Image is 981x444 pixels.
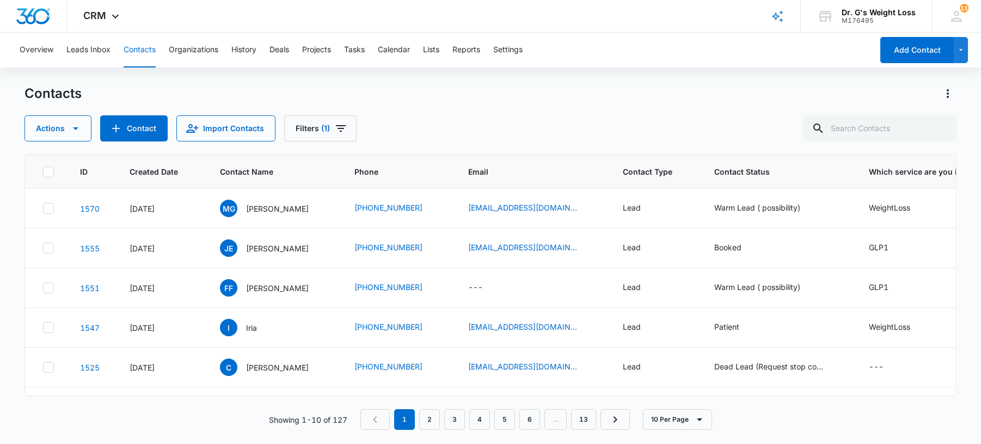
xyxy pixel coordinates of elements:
[354,242,442,255] div: Phone - (786) 569-0413 - Select to Edit Field
[269,33,289,67] button: Deals
[714,202,820,215] div: Contact Status - Warm Lead ( possibility) - Select to Edit Field
[354,166,426,177] span: Phone
[869,202,910,213] div: WeightLoss
[600,409,630,430] a: Next Page
[623,202,641,213] div: Lead
[80,166,88,177] span: ID
[493,33,523,67] button: Settings
[803,115,957,141] input: Search Contacts
[714,202,800,213] div: Warm Lead ( possibility)
[423,33,439,67] button: Lists
[80,323,100,332] a: Navigate to contact details page for Iria
[468,242,577,253] a: [EMAIL_ADDRESS][DOMAIN_NAME]
[939,85,957,102] button: Actions
[220,319,237,336] span: I
[419,409,440,430] a: Page 2
[246,203,309,214] p: [PERSON_NAME]
[246,322,257,334] p: Iria
[869,321,930,334] div: Which service are you interested in? - WeightLoss - Select to Edit Field
[623,361,641,372] div: Lead
[220,200,328,217] div: Contact Name - Melissa Garcia - Select to Edit Field
[519,409,540,430] a: Page 6
[20,33,53,67] button: Overview
[66,33,111,67] button: Leads Inbox
[623,281,641,293] div: Lead
[714,361,843,374] div: Contact Status - Dead Lead (Request stop contact ) , Warm Lead ( possibility) - Select to Edit Field
[220,279,237,297] span: FF
[571,409,596,430] a: Page 13
[714,361,823,372] div: Dead Lead (Request stop contact ) , Warm Lead ( possibility)
[80,283,100,293] a: Navigate to contact details page for Fernando Fernandez
[869,361,903,374] div: Which service are you interested in? - - Select to Edit Field
[623,242,660,255] div: Contact Type - Lead - Select to Edit Field
[714,242,761,255] div: Contact Status - Booked - Select to Edit Field
[169,33,218,67] button: Organizations
[302,33,331,67] button: Projects
[83,10,106,21] span: CRM
[220,279,328,297] div: Contact Name - Fernando Fernandez - Select to Edit Field
[246,362,309,373] p: [PERSON_NAME]
[452,33,480,67] button: Reports
[24,85,82,102] h1: Contacts
[354,321,442,334] div: Phone - (954) 907-8881 - Select to Edit Field
[360,409,630,430] nav: Pagination
[444,409,465,430] a: Page 3
[130,322,194,334] div: [DATE]
[354,242,422,253] a: [PHONE_NUMBER]
[378,33,410,67] button: Calendar
[176,115,275,141] button: Import Contacts
[354,361,442,374] div: Phone - (901) 603-3109 - Select to Edit Field
[354,281,422,293] a: [PHONE_NUMBER]
[344,33,365,67] button: Tasks
[494,409,515,430] a: Page 5
[468,361,577,372] a: [EMAIL_ADDRESS][DOMAIN_NAME]
[623,321,641,332] div: Lead
[880,37,954,63] button: Add Contact
[842,8,916,17] div: account name
[869,202,930,215] div: Which service are you interested in? - WeightLoss - Select to Edit Field
[960,4,968,13] span: 11
[869,281,908,294] div: Which service are you interested in? - GLP1 - Select to Edit Field
[246,243,309,254] p: [PERSON_NAME]
[394,409,415,430] em: 1
[468,202,577,213] a: [EMAIL_ADDRESS][DOMAIN_NAME]
[623,166,672,177] span: Contact Type
[468,166,581,177] span: Email
[623,321,660,334] div: Contact Type - Lead - Select to Edit Field
[220,200,237,217] span: MG
[354,202,422,213] a: [PHONE_NUMBER]
[80,204,100,213] a: Navigate to contact details page for Melissa Garcia
[354,202,442,215] div: Phone - (786) 945-3753 - Select to Edit Field
[714,321,759,334] div: Contact Status - Patient - Select to Edit Field
[80,244,100,253] a: Navigate to contact details page for Jessica Espinosa
[130,362,194,373] div: [DATE]
[80,363,100,372] a: Navigate to contact details page for Celestina
[469,409,490,430] a: Page 4
[714,166,827,177] span: Contact Status
[468,281,502,294] div: Email - - Select to Edit Field
[354,321,422,332] a: [PHONE_NUMBER]
[100,115,168,141] button: Add Contact
[354,361,422,372] a: [PHONE_NUMBER]
[468,242,597,255] div: Email - jessicasamespinosa@gmail.com - Select to Edit Field
[231,33,256,67] button: History
[623,281,660,294] div: Contact Type - Lead - Select to Edit Field
[623,242,641,253] div: Lead
[321,125,330,132] span: (1)
[246,282,309,294] p: [PERSON_NAME]
[714,242,741,253] div: Booked
[220,239,237,257] span: JE
[269,414,347,425] p: Showing 1-10 of 127
[869,242,888,253] div: GLP1
[869,242,908,255] div: Which service are you interested in? - GLP1 - Select to Edit Field
[284,115,357,141] button: Filters
[869,321,910,332] div: WeightLoss
[130,243,194,254] div: [DATE]
[130,203,194,214] div: [DATE]
[714,321,739,332] div: Patient
[960,4,968,13] div: notifications count
[714,281,820,294] div: Contact Status - Warm Lead ( possibility) - Select to Edit Field
[220,319,277,336] div: Contact Name - Iria - Select to Edit Field
[869,361,884,374] div: ---
[714,281,800,293] div: Warm Lead ( possibility)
